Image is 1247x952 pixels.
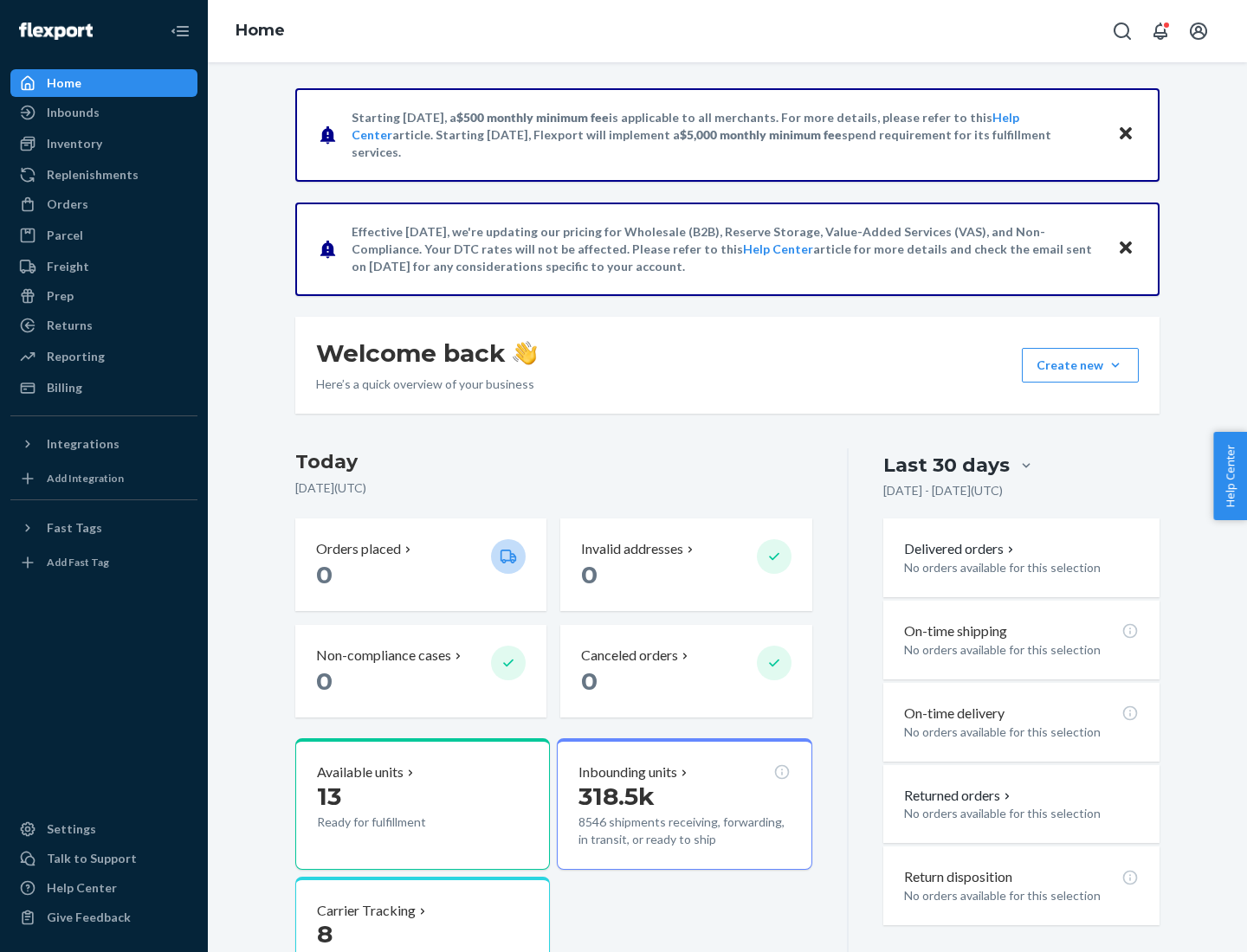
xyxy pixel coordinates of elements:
[557,738,811,870] button: Inbounding units318.5k8546 shipments receiving, forwarding, in transit, or ready to ship
[47,519,102,537] div: Fast Tags
[883,482,1003,499] p: [DATE] - [DATE] ( UTC )
[352,223,1101,275] p: Effective [DATE], we're updating our pricing for Wholesale (B2B), Reserve Storage, Value-Added Se...
[10,312,197,339] a: Returns
[47,555,109,569] div: Add Fast Tag
[578,782,655,811] span: 318.5k
[1115,236,1137,261] button: Close
[904,867,1012,887] p: Return disposition
[317,919,333,949] span: 8
[47,258,89,275] div: Freight
[10,282,197,310] a: Prep
[47,471,124,486] div: Add Integration
[1022,348,1139,383] button: Create new
[1105,14,1140,48] button: Open Search Box
[10,161,197,189] a: Replenishments
[47,196,88,213] div: Orders
[316,539,401,559] p: Orders placed
[10,253,197,280] a: Freight
[10,465,197,492] a: Add Integration
[47,287,74,305] div: Prep
[47,379,82,396] div: Billing
[904,805,1139,822] p: No orders available for this selection
[560,518,811,611] button: Invalid addresses 0
[581,539,683,559] p: Invalid addresses
[10,130,197,158] a: Inventory
[295,479,812,497] p: [DATE] ( UTC )
[47,435,120,453] div: Integrations
[904,724,1139,741] p: No orders available for this selection
[222,6,299,56] ol: breadcrumbs
[10,904,197,931] button: Give Feedback
[47,166,139,183] div: Replenishments
[316,560,333,589] span: 0
[578,814,790,848] p: 8546 shipments receiving, forwarding, in transit, or ready to ship
[10,190,197,218] a: Orders
[904,559,1139,576] p: No orders available for this selection
[1213,432,1247,520] button: Help Center
[581,666,598,696] span: 0
[317,814,477,831] p: Ready for fulfillment
[295,448,812,476] h3: Today
[47,850,137,867] div: Talk to Support
[10,343,197,370] a: Reporting
[316,666,333,696] span: 0
[47,227,83,244] div: Parcel
[10,99,197,126] a: Inbounds
[904,704,1005,724] p: On-time delivery
[295,738,550,870] button: Available units13Ready for fulfillment
[1143,14,1178,48] button: Open notifications
[1181,14,1216,48] button: Open account menu
[47,135,102,152] div: Inventory
[317,782,341,811] span: 13
[163,14,197,48] button: Close Navigation
[316,376,537,393] p: Here’s a quick overview of your business
[47,348,105,365] div: Reporting
[680,127,842,142] span: $5,000 monthly minimum fee
[10,222,197,249] a: Parcel
[456,110,609,125] span: $500 monthly minimum fee
[295,518,546,611] button: Orders placed 0
[47,909,131,926] div: Give Feedback
[10,514,197,542] button: Fast Tags
[904,887,1139,904] p: No orders available for this selection
[317,762,404,782] p: Available units
[236,21,285,40] a: Home
[19,23,93,40] img: Flexport logo
[513,341,537,365] img: hand-wave emoji
[581,560,598,589] span: 0
[10,874,197,902] a: Help Center
[904,641,1139,659] p: No orders available for this selection
[904,621,1007,641] p: On-time shipping
[47,879,117,897] div: Help Center
[316,338,537,369] h1: Welcome back
[10,815,197,843] a: Settings
[10,374,197,402] a: Billing
[883,452,1010,479] div: Last 30 days
[904,786,1014,806] button: Returned orders
[581,646,678,666] p: Canceled orders
[560,625,811,717] button: Canceled orders 0
[295,625,546,717] button: Non-compliance cases 0
[352,109,1101,161] p: Starting [DATE], a is applicable to all merchants. For more details, please refer to this article...
[47,820,96,838] div: Settings
[47,104,100,121] div: Inbounds
[578,762,677,782] p: Inbounding units
[904,539,1018,559] button: Delivered orders
[10,549,197,576] a: Add Fast Tag
[316,646,451,666] p: Non-compliance cases
[10,430,197,458] button: Integrations
[743,241,813,256] a: Help Center
[10,69,197,97] a: Home
[317,901,416,921] p: Carrier Tracking
[47,317,93,334] div: Returns
[47,74,81,92] div: Home
[10,845,197,872] a: Talk to Support
[1115,122,1137,147] button: Close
